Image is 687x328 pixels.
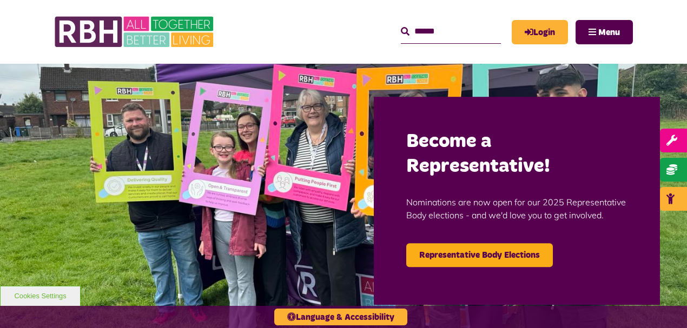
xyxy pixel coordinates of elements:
[598,28,620,37] span: Menu
[576,20,633,44] button: Navigation
[638,279,687,328] iframe: Netcall Web Assistant for live chat
[406,129,627,180] h2: Become a Representative!
[512,20,568,44] a: MyRBH
[406,243,553,267] a: Representative Body Elections
[406,179,627,238] p: Nominations are now open for our 2025 Representative Body elections - and we'd love you to get in...
[274,309,407,325] button: Language & Accessibility
[54,11,216,53] img: RBH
